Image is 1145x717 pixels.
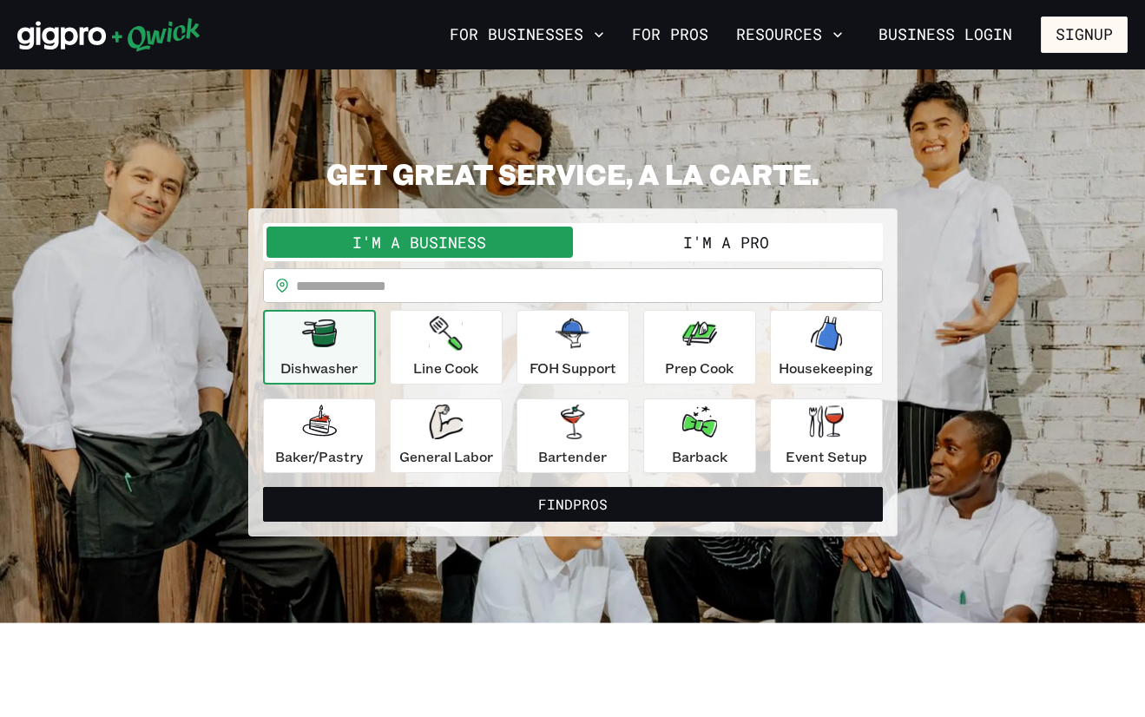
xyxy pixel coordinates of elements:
[672,446,727,467] p: Barback
[643,310,756,385] button: Prep Cook
[413,358,478,378] p: Line Cook
[248,156,898,191] h2: GET GREAT SERVICE, A LA CARTE.
[267,227,573,258] button: I'm a Business
[864,16,1027,53] a: Business Login
[1041,16,1128,53] button: Signup
[390,398,503,473] button: General Labor
[770,398,883,473] button: Event Setup
[770,310,883,385] button: Housekeeping
[263,398,376,473] button: Baker/Pastry
[729,20,850,49] button: Resources
[665,358,734,378] p: Prep Cook
[443,20,611,49] button: For Businesses
[517,310,629,385] button: FOH Support
[538,446,607,467] p: Bartender
[263,487,883,522] button: FindPros
[625,20,715,49] a: For Pros
[399,446,493,467] p: General Labor
[573,227,879,258] button: I'm a Pro
[786,446,867,467] p: Event Setup
[779,358,873,378] p: Housekeeping
[390,310,503,385] button: Line Cook
[517,398,629,473] button: Bartender
[275,446,363,467] p: Baker/Pastry
[530,358,616,378] p: FOH Support
[263,310,376,385] button: Dishwasher
[643,398,756,473] button: Barback
[280,358,358,378] p: Dishwasher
